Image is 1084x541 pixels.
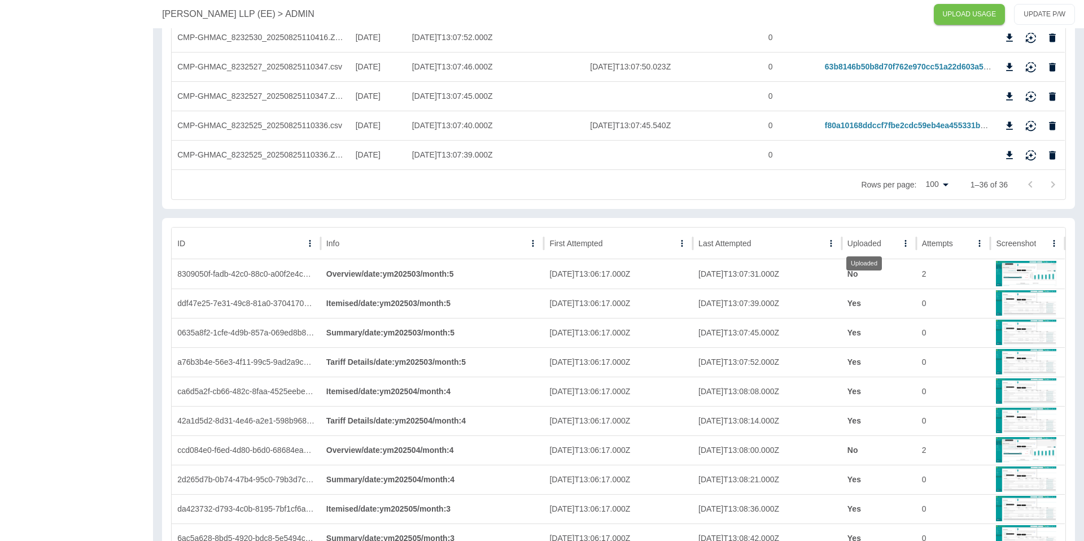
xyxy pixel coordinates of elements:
div: 2025-09-12T13:07:39.000Z [693,289,842,318]
button: Reimport [1022,88,1039,105]
span: / month : 3 [417,504,451,513]
strong: Summary [326,475,454,484]
div: Info [326,239,339,248]
p: > [278,7,283,21]
button: First Attempted column menu [674,235,690,251]
div: CMP-GHMAC_8232527_20250825110347.ZIP; [172,81,350,111]
div: 0 [763,52,819,81]
div: CMP-GHMAC_8232525_20250825110336.csv [172,111,350,140]
button: Last Attempted column menu [823,235,839,251]
div: 2025-09-12T13:08:08.000Z [693,377,842,406]
img: 1757682450-EE-changeMonth-error-selecting-date.png [996,260,1056,287]
div: 2025-09-12T13:06:17.000Z [544,347,693,377]
strong: Overview [326,446,454,455]
span: / date : ym202503 [359,299,417,308]
span: / date : ym202503 [362,328,421,337]
a: 63b8146b50b8d70f762e970cc51a22d603a5f027 [825,62,999,71]
div: ID [177,239,185,248]
strong: No [847,446,858,455]
button: Download [1001,147,1018,164]
strong: Yes [847,299,861,308]
div: 42a1d5d2-8d31-4e46-a2e1-598b96896058 [172,406,321,435]
button: Download [1001,88,1018,105]
div: 0 [763,140,819,169]
span: / month : 5 [421,328,454,337]
div: ccd084e0-f6ed-4d80-b6d0-68684ea9a6f9 [172,435,321,465]
div: Screenshot [996,239,1036,248]
div: 0 [763,23,819,52]
div: a76b3b4e-56e3-4f11-99c5-9ad2a9cda1b6 [172,347,321,377]
div: 2025-09-12T13:07:40.000Z [406,111,585,140]
div: 2025-09-12T13:07:39.000Z [406,140,585,169]
span: / date : ym202504 [374,416,432,425]
button: Reimport [1022,117,1039,134]
span: / date : ym202505 [359,504,417,513]
div: CMP-GHMAC_8232530_20250825110416.ZIP; [172,23,350,52]
div: 0 [916,347,991,377]
div: 22/03/2025 [350,140,406,169]
div: Last Attempted [698,239,751,248]
div: 2 [916,259,991,289]
span: / date : ym202504 [362,475,421,484]
div: 2025-09-12T13:06:17.000Z [544,318,693,347]
div: 2025-09-12T13:06:17.000Z [544,406,693,435]
div: 2025-09-12T13:06:17.000Z [544,494,693,523]
div: 2025-09-12T13:06:17.000Z [544,259,693,289]
div: 2d265d7b-0b74-47b4-95c0-79b3d7c58d0a [172,465,321,494]
strong: Yes [847,387,861,396]
p: 1–36 of 36 [971,179,1008,190]
button: Reimport [1022,59,1039,76]
span: / date : ym202503 [361,269,420,278]
div: Uploaded [847,239,881,248]
div: 0635a8f2-1cfe-4d9b-857a-069ed8b873a7 [172,318,321,347]
div: 100 [921,176,952,193]
button: ID column menu [302,235,318,251]
div: 2025-09-12T13:06:17.000Z [544,435,693,465]
div: Attempts [922,239,953,248]
div: 2025-09-12T13:08:14.000Z [693,406,842,435]
span: / month : 5 [417,299,451,308]
div: CMP-GHMAC_8232525_20250825110336.ZIP; [172,140,350,169]
div: Uploaded [846,256,882,270]
img: 1757682405-EE-clickScheduleButtons-maybe-already-scheduled-exception.png [996,495,1056,522]
button: Delete [1044,29,1061,46]
div: 2025-09-12T13:08:00.000Z [693,435,842,465]
div: 2025-09-12T13:07:52.000Z [693,347,842,377]
div: 0 [763,111,819,140]
div: 2025-09-12T13:07:46.000Z [406,52,585,81]
button: Download [1001,29,1018,46]
div: 2025-09-12T13:07:45.540Z [584,111,763,140]
button: Info column menu [525,235,541,251]
span: / month : 4 [417,387,451,396]
a: f80a10168ddccf7fbe2cdc59eb4ea455331bdd54 [825,121,999,130]
div: 2025-09-12T13:08:21.000Z [693,465,842,494]
button: Reimport [1022,147,1039,164]
div: 2025-09-12T13:07:52.000Z [406,23,585,52]
div: 0 [916,318,991,347]
div: 2025-09-12T13:07:45.000Z [693,318,842,347]
strong: Yes [847,416,861,425]
strong: Yes [847,328,861,337]
a: ADMIN [285,7,314,21]
div: 2025-09-12T13:06:17.000Z [544,465,693,494]
div: 2025-09-12T13:08:36.000Z [693,494,842,523]
div: da423732-d793-4c0b-8195-7bf1cf6ae1e3 [172,494,321,523]
button: Download [1001,59,1018,76]
img: 1757682397-EE-clickScheduleButtons-maybe-already-scheduled-exception.png [996,407,1056,434]
div: ca6d5a2f-cb66-482c-8faa-4525eebebfe0 [172,377,321,406]
span: / date : ym202503 [374,357,432,367]
button: Delete [1044,88,1061,105]
strong: Itemised [326,299,451,308]
img: 1757682385-EE-clickScheduleButtons-maybe-already-scheduled-exception.png [996,289,1056,316]
div: 0 [916,494,991,523]
button: UPDATE P/W [1014,4,1075,25]
button: Delete [1044,59,1061,76]
a: UPLOAD USAGE [934,4,1006,25]
strong: Itemised [326,387,451,396]
div: 22/03/2025 [350,52,406,81]
button: Uploaded column menu [898,235,913,251]
button: Delete [1044,147,1061,164]
span: / date : ym202504 [361,446,420,455]
p: [PERSON_NAME] LLP (EE) [162,7,276,21]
